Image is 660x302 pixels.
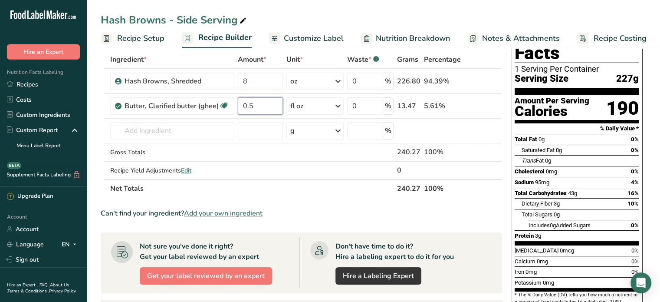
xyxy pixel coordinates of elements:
[424,101,461,111] div: 5.61%
[182,28,252,49] a: Recipe Builder
[515,279,542,286] span: Potassium
[515,258,535,265] span: Calcium
[397,101,420,111] div: 13.47
[631,136,639,143] span: 0%
[290,126,295,136] div: g
[376,33,450,44] span: Nutrition Breakdown
[560,247,574,254] span: 0mcg
[286,54,303,65] span: Unit
[522,200,552,207] span: Dietary Fiber
[397,76,420,86] div: 226.80
[515,65,639,73] div: 1 Serving Per Container
[7,282,69,294] a: About Us .
[515,190,567,196] span: Total Carbohydrates
[535,232,541,239] span: 3g
[117,33,164,44] span: Recipe Setup
[39,282,50,288] a: FAQ .
[7,162,21,169] div: BETA
[424,54,461,65] span: Percentage
[62,239,80,249] div: EN
[568,190,577,196] span: 43g
[7,237,44,252] a: Language
[335,241,454,262] div: Don't have time to do it? Hire a labeling expert to do it for you
[546,168,557,175] span: 0mg
[515,168,545,175] span: Cholesterol
[269,29,344,48] a: Customize Label
[108,179,395,197] th: Net Totals
[515,23,639,63] h1: Nutrition Facts
[347,54,379,65] div: Waste
[577,29,647,48] a: Recipe Costing
[631,168,639,175] span: 0%
[556,147,562,153] span: 0g
[290,76,297,86] div: oz
[140,267,272,285] button: Get your label reviewed by an expert
[290,101,303,111] div: fl oz
[7,288,49,294] a: Terms & Conditions .
[147,271,265,281] span: Get your label reviewed by an expert
[101,12,248,28] div: Hash Browns - Side Serving
[515,269,524,275] span: Iron
[101,208,502,219] div: Can't find your ingredient?
[539,136,545,143] span: 0g
[515,97,589,105] div: Amount Per Serving
[515,247,558,254] span: [MEDICAL_DATA]
[554,211,560,218] span: 0g
[631,258,639,265] span: 0%
[422,179,463,197] th: 100%
[631,147,639,153] span: 0%
[627,200,639,207] span: 10%
[606,97,639,120] div: 190
[110,54,147,65] span: Ingredient
[7,192,53,201] div: Upgrade Plan
[397,54,418,65] span: Grams
[554,200,560,207] span: 3g
[545,157,551,164] span: 0g
[181,166,191,175] span: Edit
[184,208,263,219] span: Add your own ingredient
[125,76,229,86] div: Hash Browns, Shredded
[627,190,639,196] span: 16%
[537,258,548,265] span: 0mg
[101,29,164,48] a: Recipe Setup
[395,179,422,197] th: 240.27
[198,32,252,43] span: Recipe Builder
[482,33,560,44] span: Notes & Attachments
[424,76,461,86] div: 94.39%
[238,54,266,65] span: Amount
[630,272,651,293] div: Open Intercom Messenger
[7,44,80,60] button: Hire an Expert
[140,241,259,262] div: Not sure you've done it right? Get your label reviewed by an expert
[515,105,589,118] div: Calories
[515,73,568,84] span: Serving Size
[550,222,556,229] span: 0g
[110,148,234,157] div: Gross Totals
[515,136,537,143] span: Total Fat
[522,147,555,153] span: Saturated Fat
[424,147,461,157] div: 100%
[110,122,234,139] input: Add Ingredient
[515,232,534,239] span: Protein
[529,222,591,229] span: Includes Added Sugars
[631,179,639,186] span: 4%
[543,279,554,286] span: 0mg
[110,166,234,175] div: Recipe Yield Adjustments
[7,126,58,135] div: Custom Report
[522,211,552,218] span: Total Sugars
[7,282,38,288] a: Hire an Expert .
[631,247,639,254] span: 0%
[515,179,534,186] span: Sodium
[616,73,639,84] span: 227g
[397,147,420,157] div: 240.27
[515,123,639,134] section: % Daily Value *
[631,269,639,275] span: 0%
[467,29,560,48] a: Notes & Attachments
[525,269,537,275] span: 0mg
[125,101,219,111] div: Butter, Clarified butter (ghee)
[335,267,421,285] a: Hire a Labeling Expert
[535,179,549,186] span: 95mg
[522,157,536,164] i: Trans
[49,288,76,294] a: Privacy Policy
[522,157,544,164] span: Fat
[361,29,450,48] a: Nutrition Breakdown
